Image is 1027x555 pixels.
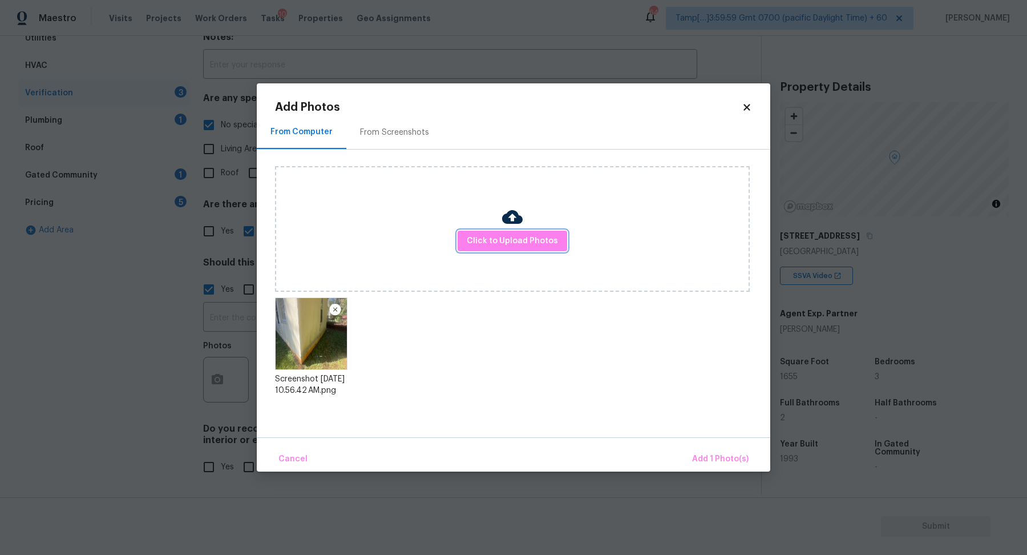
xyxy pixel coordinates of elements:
[360,127,429,138] div: From Screenshots
[688,447,753,472] button: Add 1 Photo(s)
[278,452,308,466] span: Cancel
[692,452,749,466] span: Add 1 Photo(s)
[270,126,333,138] div: From Computer
[275,102,742,113] h2: Add Photos
[467,234,558,248] span: Click to Upload Photos
[458,231,567,252] button: Click to Upload Photos
[275,373,347,396] div: Screenshot [DATE] 10.56.42 AM.png
[274,447,312,472] button: Cancel
[502,207,523,227] img: Cloud Upload Icon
